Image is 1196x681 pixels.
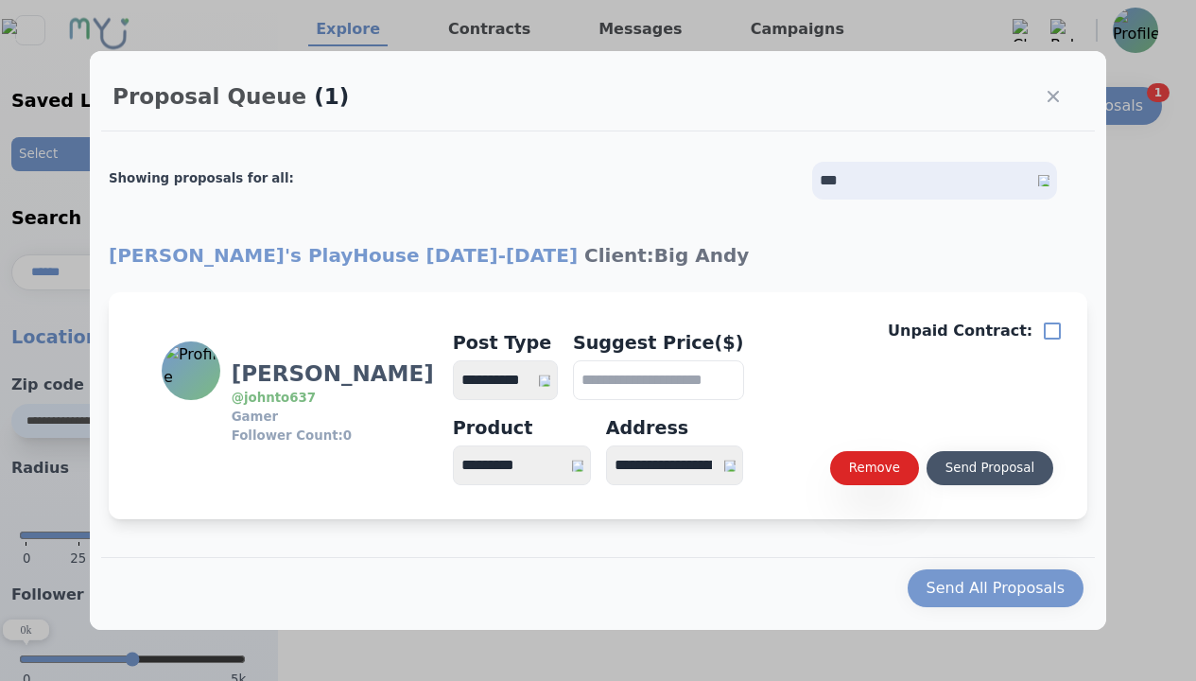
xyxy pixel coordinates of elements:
[573,330,744,357] h4: Suggest Price($)
[232,408,434,427] h3: Gamer
[113,84,306,109] h2: Proposal Queue
[109,241,1087,270] h2: [PERSON_NAME]'s PlayHouse [DATE] - [DATE]
[606,415,744,442] div: Address
[164,343,218,398] img: Profile
[849,459,900,478] div: Remove
[830,451,919,485] button: Remove
[109,158,294,200] h2: Showing proposals for
[314,84,349,109] span: (1)
[453,330,558,357] h4: Post Type
[945,459,1034,478] div: Send Proposal
[232,358,434,389] h3: [PERSON_NAME]
[927,451,1053,485] button: Send Proposal
[271,169,293,188] div: all :
[584,244,749,267] span: Client: Big Andy
[927,577,1066,600] div: Send All Proposals
[232,427,434,445] h3: Follower Count: 0
[908,569,1084,607] button: Send All Proposals
[232,391,316,405] a: @johnto637
[888,320,1032,342] p: Unpaid Contract:
[453,415,591,442] div: Product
